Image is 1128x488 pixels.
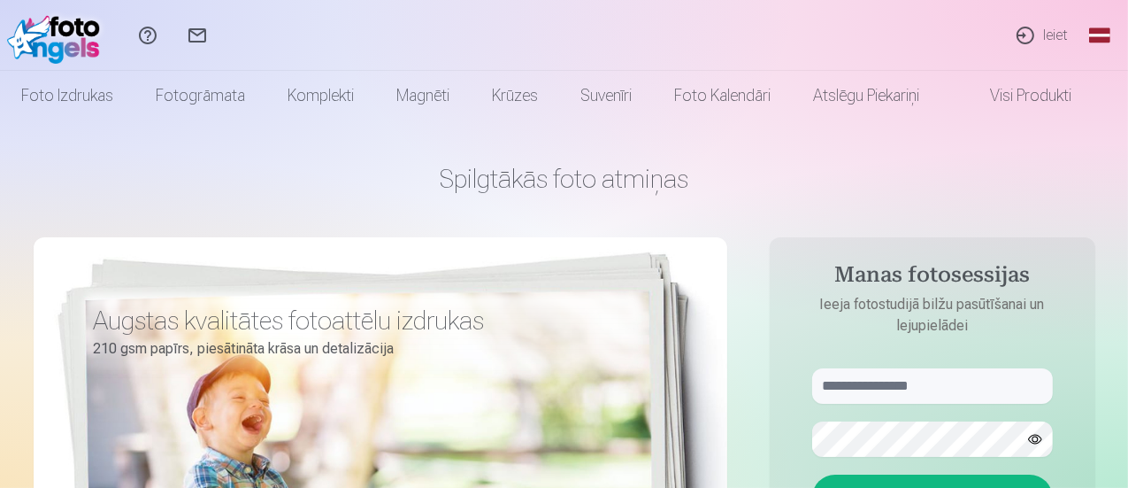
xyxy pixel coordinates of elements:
h3: Augstas kvalitātes fotoattēlu izdrukas [94,305,632,337]
a: Fotogrāmata [134,71,266,120]
h4: Manas fotosessijas [794,262,1070,294]
a: Komplekti [266,71,375,120]
a: Magnēti [375,71,471,120]
p: Ieeja fotostudijā bilžu pasūtīšanai un lejupielādei [794,294,1070,337]
a: Krūzes [471,71,559,120]
a: Visi produkti [940,71,1093,120]
h1: Spilgtākās foto atmiņas [34,163,1095,195]
a: Suvenīri [559,71,653,120]
p: 210 gsm papīrs, piesātināta krāsa un detalizācija [94,337,632,361]
img: /fa1 [7,7,109,64]
a: Atslēgu piekariņi [792,71,940,120]
a: Foto kalendāri [653,71,792,120]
